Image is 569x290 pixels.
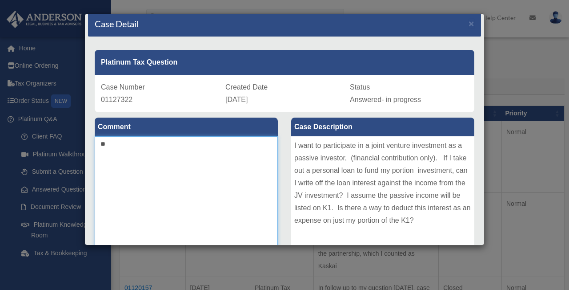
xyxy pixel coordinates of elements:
[469,18,474,29] span: ×
[291,118,474,136] label: Case Description
[95,118,278,136] label: Comment
[469,19,474,28] button: Close
[95,17,139,30] h4: Case Detail
[101,96,132,103] span: 01127322
[350,96,421,103] span: Answered- in progress
[95,50,474,75] div: Platinum Tax Question
[225,83,268,91] span: Created Date
[350,83,370,91] span: Status
[225,96,248,103] span: [DATE]
[291,136,474,270] div: I want to participate in a joint venture investment as a passive investor, (financial contributio...
[101,83,145,91] span: Case Number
